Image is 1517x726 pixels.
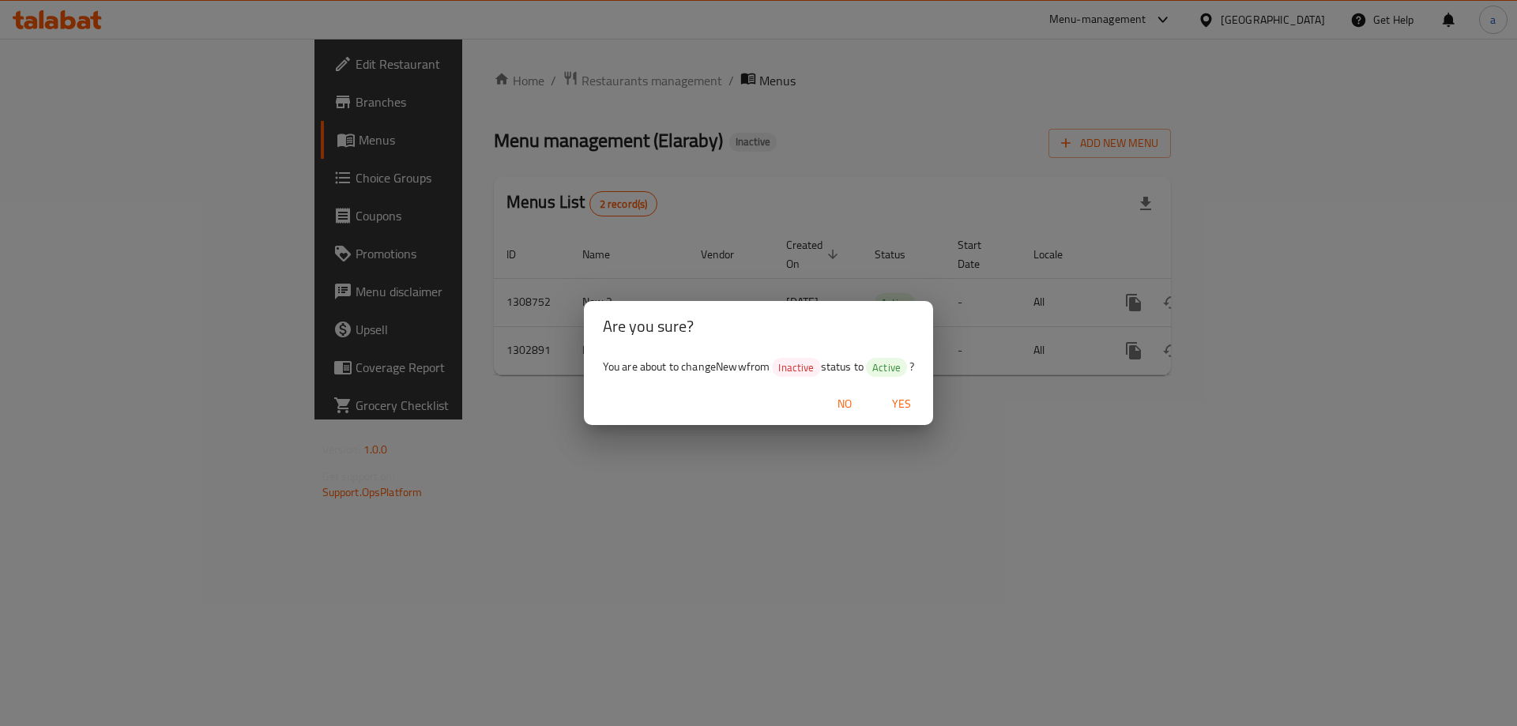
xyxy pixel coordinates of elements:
span: No [826,394,864,414]
h2: Are you sure? [603,314,915,339]
span: Inactive [772,360,820,375]
button: No [819,389,870,419]
button: Yes [876,389,927,419]
div: Active [866,358,907,377]
span: You are about to change Neww from status to ? [603,356,915,377]
span: Yes [883,394,920,414]
span: Active [866,360,907,375]
div: Inactive [772,358,820,377]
